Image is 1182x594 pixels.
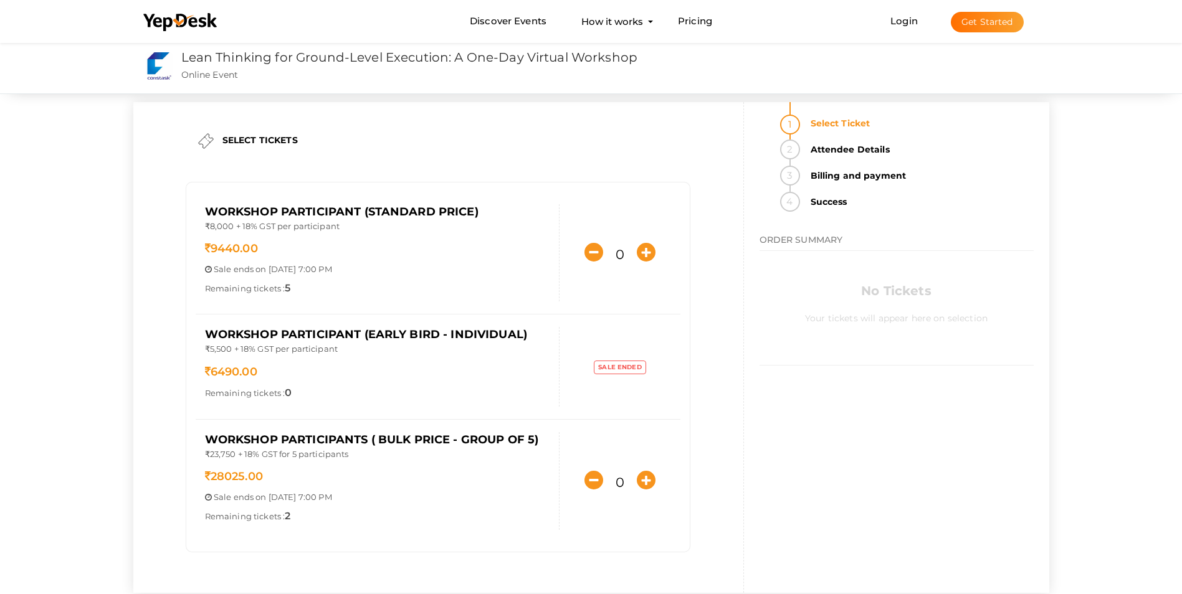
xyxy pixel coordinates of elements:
span: ORDER SUMMARY [760,234,843,245]
strong: Select Ticket [803,113,1034,133]
img: ticket.png [198,133,214,149]
span: Workshop Participant (Early Bird - Individual) [205,328,527,341]
p: Remaining tickets : [205,509,550,524]
span: 28025.00 [205,469,263,483]
p: Online Event [181,68,773,81]
p: ends on [DATE] 7:00 PM [205,263,550,275]
a: Discover Events [470,10,546,33]
label: SELECT TICKETS [222,134,298,146]
span: Workshop Participant (Standard Price) [205,205,479,219]
img: UII3TF3D_small.png [145,52,173,80]
p: Remaining tickets : [205,281,550,296]
a: Login [890,15,918,27]
a: Lean Thinking for Ground-Level Execution: A One-Day Virtual Workshop [181,50,638,65]
p: ₹8,000 + 18% GST per participant [205,220,550,235]
span: 9440.00 [205,242,258,255]
button: How it works [578,10,647,33]
b: No Tickets [861,283,931,298]
span: Workshop Participants ( Bulk Price - Group of 5) [205,433,539,446]
strong: Attendee Details [803,139,1034,159]
label: ended [594,361,646,374]
p: Remaining tickets : [205,386,550,400]
a: Pricing [678,10,712,33]
span: 2 [285,510,290,522]
p: ends on [DATE] 7:00 PM [205,491,550,503]
span: Sale [214,492,232,502]
span: Sale [214,264,232,274]
button: Get Started [951,12,1024,32]
label: Your tickets will appear here on selection [805,303,988,324]
strong: Success [803,192,1034,212]
span: 0 [285,387,292,398]
span: Sale [598,363,616,371]
p: ₹23,750 + 18% GST for 5 participants [205,448,550,463]
span: 5 [285,282,290,294]
span: 6490.00 [205,365,257,379]
p: ₹5,500 + 18% GST per participant [205,343,550,358]
strong: Billing and payment [803,166,1034,186]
